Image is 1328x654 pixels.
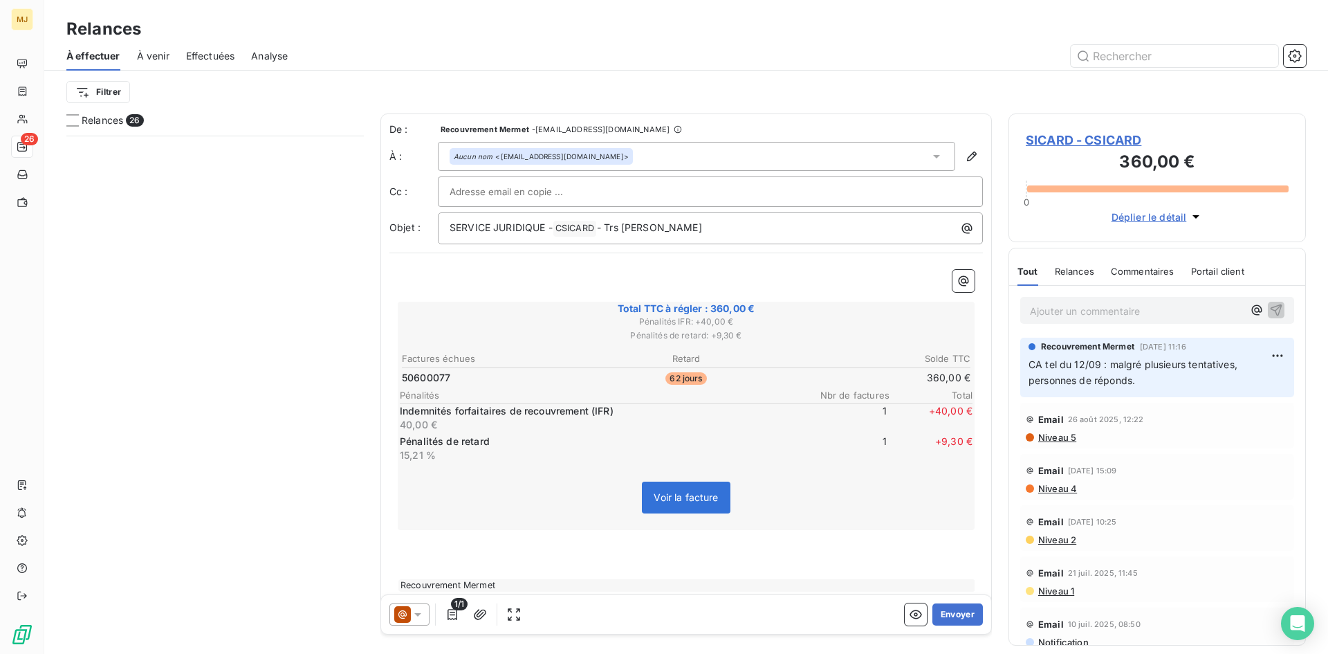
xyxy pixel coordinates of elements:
[804,404,887,432] span: 1
[11,624,33,646] img: Logo LeanPay
[1026,131,1289,149] span: SICARD - CSICARD
[400,435,801,448] p: Pénalités de retard
[66,17,141,42] h3: Relances
[1024,197,1029,208] span: 0
[665,372,706,385] span: 62 jours
[1038,516,1064,527] span: Email
[889,435,972,462] span: + 9,30 €
[66,81,130,103] button: Filtrer
[186,49,235,63] span: Effectuées
[1068,466,1117,475] span: [DATE] 15:09
[21,133,38,145] span: 26
[1029,358,1240,386] span: CA tel du 12/09 : malgré plusieurs tentatives, personnes de réponds.
[782,352,971,366] th: Solde TTC
[400,404,801,418] p: Indemnités forfaitaires de recouvrement (IFR)
[1191,266,1244,277] span: Portail client
[450,221,553,233] span: SERVICE JURIDIQUE -
[1038,619,1064,630] span: Email
[402,371,450,385] span: 50600077
[1037,432,1076,443] span: Niveau 5
[401,352,590,366] th: Factures échues
[389,122,438,136] span: De :
[1281,607,1314,640] div: Open Intercom Messenger
[806,390,889,401] span: Nbr de factures
[11,8,33,30] div: MJ
[66,49,120,63] span: À effectuer
[400,316,972,328] span: Pénalités IFR : + 40,00 €
[1041,340,1134,353] span: Recouvrement Mermet
[932,603,983,626] button: Envoyer
[1140,343,1186,351] span: [DATE] 11:16
[1055,266,1094,277] span: Relances
[1037,483,1077,494] span: Niveau 4
[454,152,629,161] div: <[EMAIL_ADDRESS][DOMAIN_NAME]>
[66,136,364,654] div: grid
[1068,415,1144,424] span: 26 août 2025, 12:22
[400,302,972,316] span: Total TTC à régler : 360,00 €
[1111,266,1174,277] span: Commentaires
[1112,210,1187,224] span: Déplier le détail
[389,149,438,163] label: À :
[1107,209,1208,225] button: Déplier le détail
[1026,149,1289,177] h3: 360,00 €
[400,329,972,342] span: Pénalités de retard : + 9,30 €
[1038,465,1064,476] span: Email
[389,221,421,233] span: Objet :
[1038,567,1064,579] span: Email
[889,390,972,401] span: Total
[1037,534,1076,545] span: Niveau 2
[1017,266,1038,277] span: Tout
[450,181,598,202] input: Adresse email en copie ...
[1037,585,1074,597] span: Niveau 1
[82,113,123,127] span: Relances
[553,221,596,237] span: CSICARD
[782,370,971,385] td: 360,00 €
[1071,45,1278,67] input: Rechercher
[400,418,801,432] p: 40,00 €
[532,125,670,134] span: - [EMAIL_ADDRESS][DOMAIN_NAME]
[137,49,169,63] span: À venir
[451,598,468,610] span: 1/1
[1068,620,1141,628] span: 10 juil. 2025, 08:50
[251,49,288,63] span: Analyse
[400,390,806,401] span: Pénalités
[889,404,972,432] span: + 40,00 €
[591,352,780,366] th: Retard
[441,125,529,134] span: Recouvrement Mermet
[1037,637,1089,648] span: Notification
[126,114,143,127] span: 26
[804,435,887,462] span: 1
[389,185,438,199] label: Cc :
[1038,414,1064,425] span: Email
[1068,518,1117,526] span: [DATE] 10:25
[597,221,702,233] span: - Trs [PERSON_NAME]
[454,152,492,161] em: Aucun nom
[400,448,801,462] p: 15,21 %
[1068,569,1138,577] span: 21 juil. 2025, 11:45
[654,491,718,503] span: Voir la facture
